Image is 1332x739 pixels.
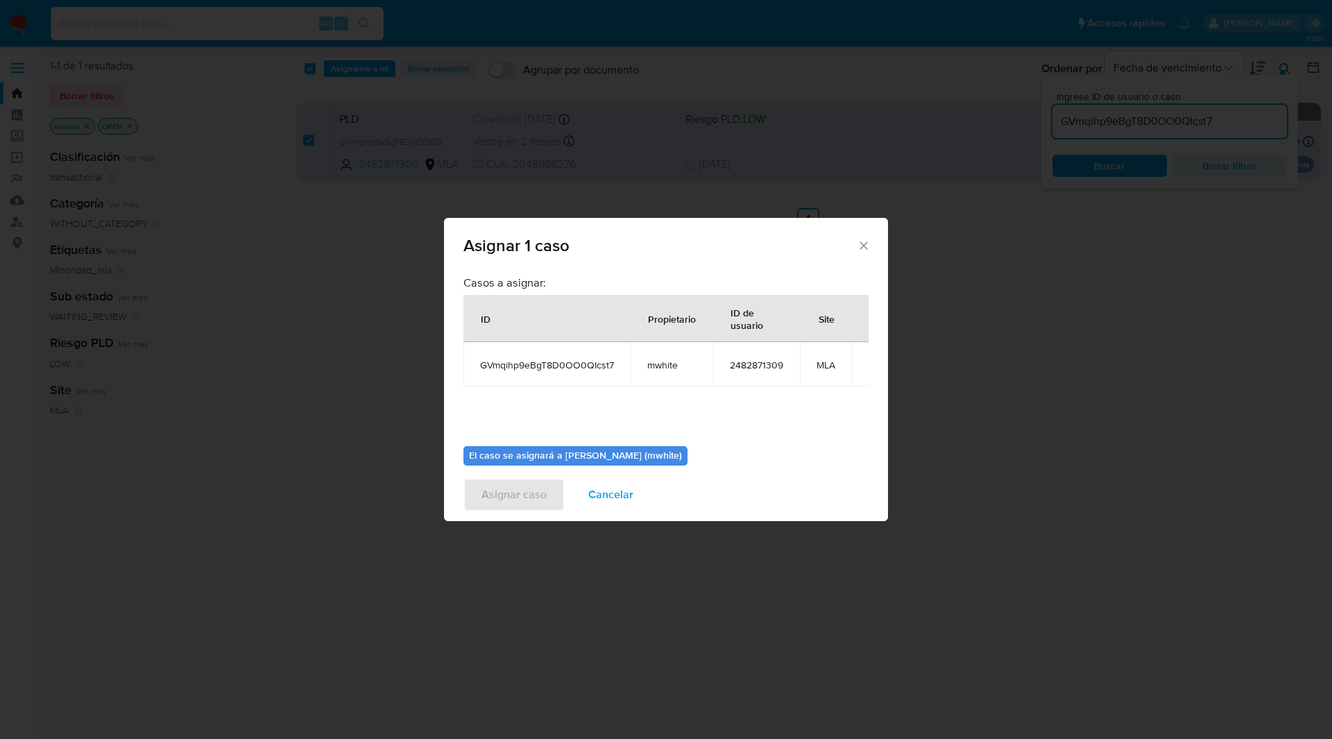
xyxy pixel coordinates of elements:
[631,302,712,335] div: Propietario
[588,479,633,510] span: Cancelar
[463,275,869,289] h3: Casos a asignar:
[730,359,783,371] span: 2482871309
[469,448,682,462] b: El caso se asignará a [PERSON_NAME] (mwhite)
[817,359,835,371] span: MLA
[857,239,869,251] button: Cerrar ventana
[464,302,507,335] div: ID
[647,359,697,371] span: mwhite
[714,296,799,341] div: ID de usuario
[570,478,651,511] button: Cancelar
[444,218,888,521] div: assign-modal
[463,237,857,254] span: Asignar 1 caso
[480,359,614,371] span: GVmqihp9eBgT8D0OO0QIcst7
[802,302,851,335] div: Site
